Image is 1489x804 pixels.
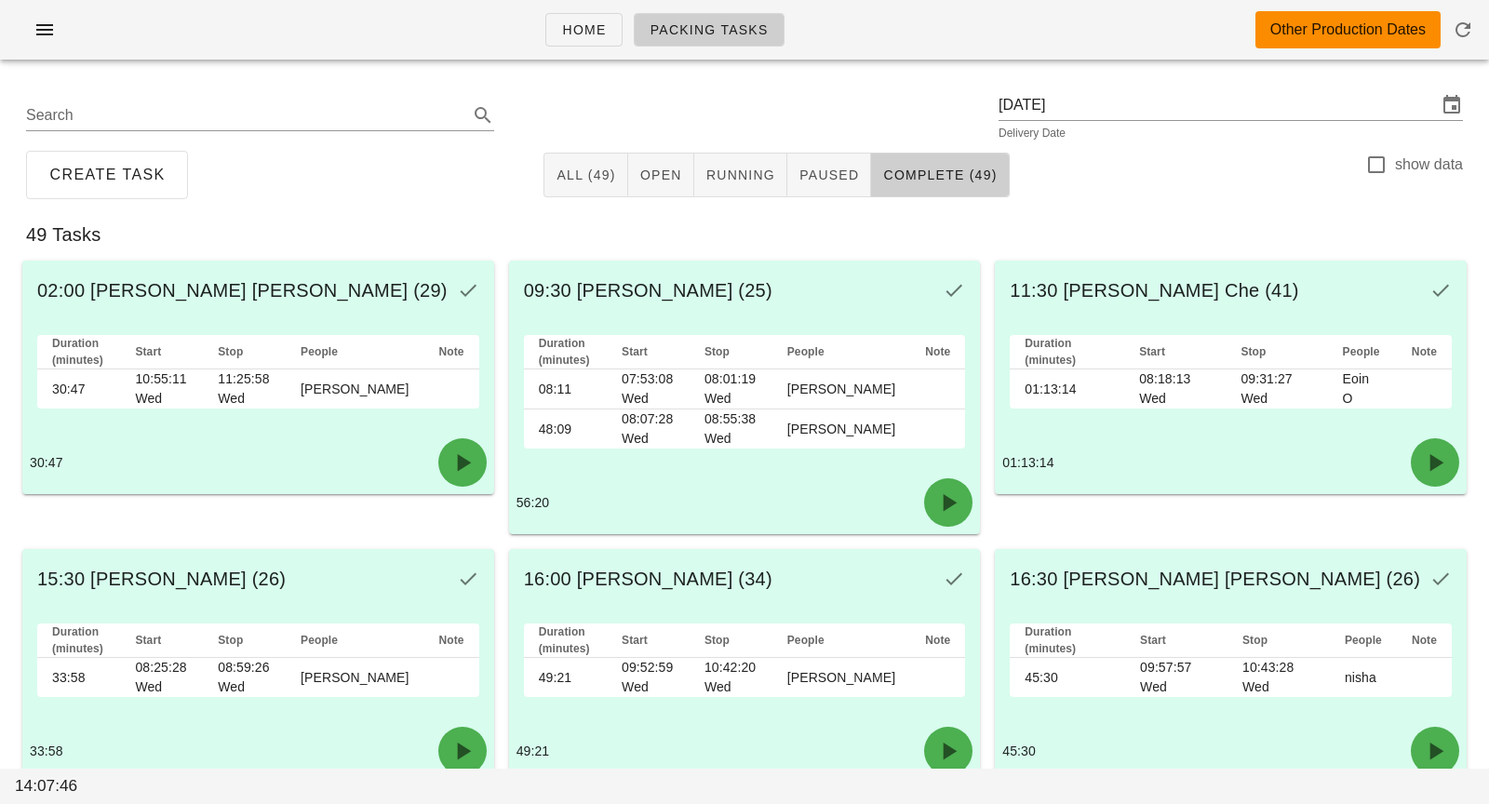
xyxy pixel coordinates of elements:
[798,167,859,182] span: Paused
[11,770,133,802] div: 14:07:46
[48,167,166,183] span: Create Task
[424,623,479,658] th: Note
[690,369,772,409] td: 08:01:19 Wed
[1010,335,1124,369] th: Duration (minutes)
[787,153,871,197] button: Paused
[37,335,120,369] th: Duration (minutes)
[286,335,423,369] th: People
[690,658,772,697] td: 10:42:20 Wed
[524,409,607,449] td: 48:09
[1124,369,1226,409] td: 08:18:13 Wed
[22,549,494,609] div: 15:30 [PERSON_NAME] (26)
[772,369,910,409] td: [PERSON_NAME]
[995,719,1467,783] div: 45:30
[120,335,203,369] th: Start
[120,658,203,697] td: 08:25:28 Wed
[1227,623,1330,658] th: Stop
[607,409,690,449] td: 08:07:28 Wed
[37,369,120,409] td: 30:47
[120,369,203,409] td: 10:55:11 Wed
[556,167,615,182] span: All (49)
[607,369,690,409] td: 07:53:08 Wed
[424,335,479,369] th: Note
[203,623,286,658] th: Stop
[286,658,423,697] td: [PERSON_NAME]
[639,167,682,182] span: Open
[650,22,769,37] span: Packing Tasks
[995,549,1467,609] div: 16:30 [PERSON_NAME] [PERSON_NAME] (26)
[286,369,423,409] td: [PERSON_NAME]
[22,431,494,494] div: 30:47
[37,658,120,697] td: 33:58
[545,13,622,47] a: Home
[1270,19,1426,41] div: Other Production Dates
[22,719,494,783] div: 33:58
[286,623,423,658] th: People
[561,22,606,37] span: Home
[690,335,772,369] th: Stop
[203,369,286,409] td: 11:25:58 Wed
[628,153,694,197] button: Open
[543,153,627,197] button: All (49)
[634,13,785,47] a: Packing Tasks
[871,153,1009,197] button: Complete (49)
[772,623,910,658] th: People
[607,335,690,369] th: Start
[1397,335,1452,369] th: Note
[509,471,981,534] div: 56:20
[705,167,775,182] span: Running
[509,719,981,783] div: 49:21
[690,409,772,449] td: 08:55:38 Wed
[995,261,1467,320] div: 11:30 [PERSON_NAME] Che (41)
[1124,335,1226,369] th: Start
[1330,623,1397,658] th: People
[690,623,772,658] th: Stop
[1395,155,1463,174] label: show data
[1328,369,1397,409] td: Eoin O
[1226,369,1327,409] td: 09:31:27 Wed
[1010,369,1124,409] td: 01:13:14
[203,658,286,697] td: 08:59:26 Wed
[1010,658,1125,697] td: 45:30
[524,623,607,658] th: Duration (minutes)
[524,369,607,409] td: 08:11
[772,658,910,697] td: [PERSON_NAME]
[22,261,494,320] div: 02:00 [PERSON_NAME] [PERSON_NAME] (29)
[607,658,690,697] td: 09:52:59 Wed
[524,335,607,369] th: Duration (minutes)
[203,335,286,369] th: Stop
[1328,335,1397,369] th: People
[910,335,965,369] th: Note
[995,431,1467,494] div: 01:13:14
[26,151,188,199] button: Create Task
[1330,658,1397,697] td: nisha
[1397,623,1452,658] th: Note
[1010,623,1125,658] th: Duration (minutes)
[882,167,997,182] span: Complete (49)
[11,205,1478,264] div: 49 Tasks
[772,409,910,449] td: [PERSON_NAME]
[37,623,120,658] th: Duration (minutes)
[1226,335,1327,369] th: Stop
[607,623,690,658] th: Start
[120,623,203,658] th: Start
[1227,658,1330,697] td: 10:43:28 Wed
[524,658,607,697] td: 49:21
[509,549,981,609] div: 16:00 [PERSON_NAME] (34)
[772,335,910,369] th: People
[1125,658,1227,697] td: 09:57:57 Wed
[999,127,1463,139] div: Delivery Date
[694,153,787,197] button: Running
[509,261,981,320] div: 09:30 [PERSON_NAME] (25)
[910,623,965,658] th: Note
[1125,623,1227,658] th: Start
